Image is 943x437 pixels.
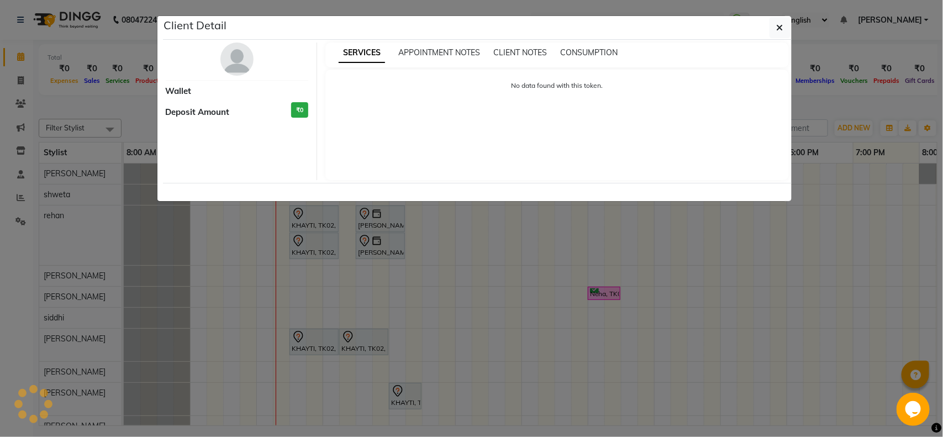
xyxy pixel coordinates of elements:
[220,43,254,76] img: avatar
[398,48,480,57] span: APPOINTMENT NOTES
[291,102,308,118] h3: ₹0
[166,85,192,98] span: Wallet
[560,48,618,57] span: CONSUMPTION
[897,393,932,426] iframe: chat widget
[164,17,227,34] h5: Client Detail
[339,43,385,63] span: SERVICES
[493,48,547,57] span: CLIENT NOTES
[166,106,230,119] span: Deposit Amount
[336,81,778,91] p: No data found with this token.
